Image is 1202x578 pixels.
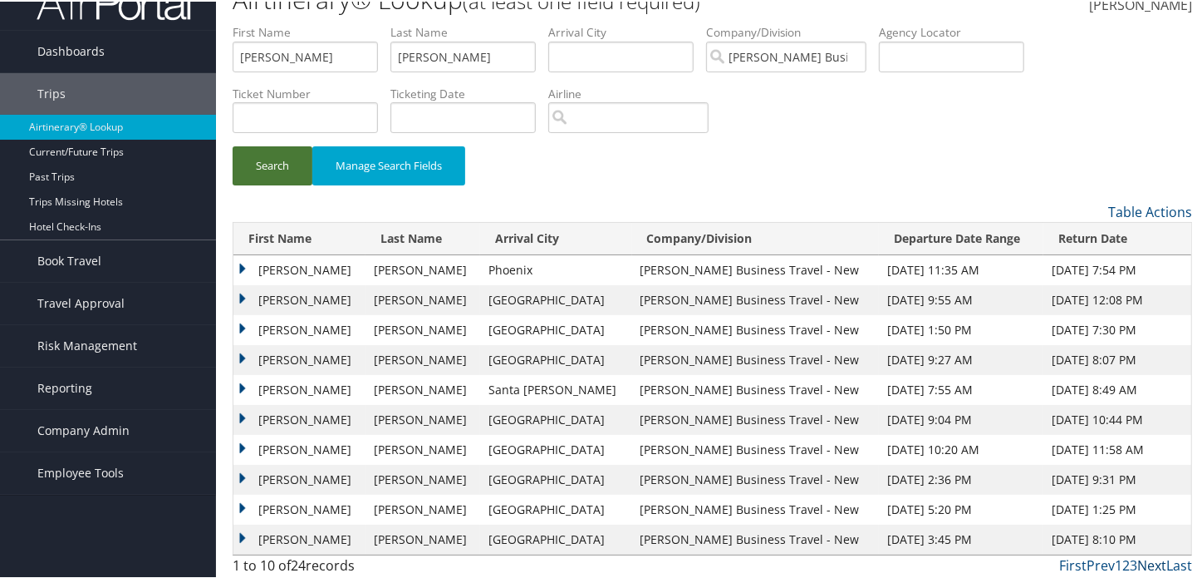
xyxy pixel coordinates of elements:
td: [PERSON_NAME] Business Travel - New [632,433,879,463]
td: [PERSON_NAME] Business Travel - New [632,343,879,373]
label: First Name [233,22,390,39]
td: [PERSON_NAME] [233,284,366,314]
td: [PERSON_NAME] [366,373,480,403]
td: [PERSON_NAME] [233,254,366,284]
td: [PERSON_NAME] Business Travel - New [632,403,879,433]
td: [DATE] 1:50 PM [879,314,1043,343]
label: Airline [548,84,721,101]
td: [DATE] 2:36 PM [879,463,1043,493]
label: Agency Locator [879,22,1037,39]
td: [PERSON_NAME] [366,493,480,523]
span: Reporting [37,366,92,408]
td: [PERSON_NAME] Business Travel - New [632,493,879,523]
a: Next [1137,555,1166,573]
td: [PERSON_NAME] [233,463,366,493]
td: [GEOGRAPHIC_DATA] [480,523,631,553]
span: Employee Tools [37,451,124,492]
th: Last Name: activate to sort column ascending [366,221,480,254]
label: Company/Division [706,22,879,39]
td: [DATE] 8:49 AM [1043,373,1191,403]
td: Phoenix [480,254,631,284]
td: [GEOGRAPHIC_DATA] [480,433,631,463]
td: [DATE] 9:04 PM [879,403,1043,433]
td: [PERSON_NAME] [233,433,366,463]
th: Departure Date Range: activate to sort column ascending [879,221,1043,254]
a: 1 [1115,555,1122,573]
td: [GEOGRAPHIC_DATA] [480,284,631,314]
a: 3 [1130,555,1137,573]
a: Table Actions [1108,201,1192,220]
span: Dashboards [37,29,105,71]
td: [DATE] 10:20 AM [879,433,1043,463]
td: [PERSON_NAME] Business Travel - New [632,284,879,314]
th: First Name: activate to sort column ascending [233,221,366,254]
button: Manage Search Fields [312,145,465,184]
td: [GEOGRAPHIC_DATA] [480,463,631,493]
td: [DATE] 1:25 PM [1043,493,1191,523]
label: Ticketing Date [390,84,548,101]
span: Risk Management [37,324,137,365]
td: [DATE] 10:44 PM [1043,403,1191,433]
td: [GEOGRAPHIC_DATA] [480,403,631,433]
td: [DATE] 8:07 PM [1043,343,1191,373]
th: Return Date: activate to sort column ascending [1043,221,1191,254]
a: Last [1166,555,1192,573]
td: [PERSON_NAME] [233,373,366,403]
td: [PERSON_NAME] Business Travel - New [632,373,879,403]
td: [PERSON_NAME] [366,314,480,343]
span: Travel Approval [37,281,125,323]
td: [PERSON_NAME] [366,403,480,433]
label: Arrival City [548,22,706,39]
span: 24 [291,555,306,573]
label: Ticket Number [233,84,390,101]
span: Book Travel [37,239,101,280]
td: [PERSON_NAME] [233,343,366,373]
span: Company Admin [37,408,130,450]
td: [DATE] 7:55 AM [879,373,1043,403]
td: [PERSON_NAME] [366,284,480,314]
td: [PERSON_NAME] [366,523,480,553]
td: [PERSON_NAME] [233,403,366,433]
td: [PERSON_NAME] Business Travel - New [632,254,879,284]
span: Trips [37,72,66,113]
label: Last Name [390,22,548,39]
td: [GEOGRAPHIC_DATA] [480,314,631,343]
a: Prev [1087,555,1115,573]
td: [DATE] 7:54 PM [1043,254,1191,284]
td: [GEOGRAPHIC_DATA] [480,343,631,373]
td: [PERSON_NAME] Business Travel - New [632,463,879,493]
td: [PERSON_NAME] [233,314,366,343]
a: 2 [1122,555,1130,573]
th: Company/Division [632,221,879,254]
td: [PERSON_NAME] [366,433,480,463]
td: [DATE] 8:10 PM [1043,523,1191,553]
td: Santa [PERSON_NAME] [480,373,631,403]
td: [PERSON_NAME] Business Travel - New [632,314,879,343]
a: First [1059,555,1087,573]
td: [PERSON_NAME] [233,493,366,523]
td: [DATE] 3:45 PM [879,523,1043,553]
td: [DATE] 9:55 AM [879,284,1043,314]
td: [DATE] 9:27 AM [879,343,1043,373]
td: [DATE] 9:31 PM [1043,463,1191,493]
td: [PERSON_NAME] [366,254,480,284]
td: [PERSON_NAME] Business Travel - New [632,523,879,553]
td: [DATE] 12:08 PM [1043,284,1191,314]
button: Search [233,145,312,184]
td: [DATE] 11:35 AM [879,254,1043,284]
td: [GEOGRAPHIC_DATA] [480,493,631,523]
th: Arrival City: activate to sort column ascending [480,221,631,254]
td: [PERSON_NAME] [366,463,480,493]
td: [PERSON_NAME] [233,523,366,553]
td: [DATE] 11:58 AM [1043,433,1191,463]
td: [PERSON_NAME] [366,343,480,373]
td: [DATE] 7:30 PM [1043,314,1191,343]
td: [DATE] 5:20 PM [879,493,1043,523]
